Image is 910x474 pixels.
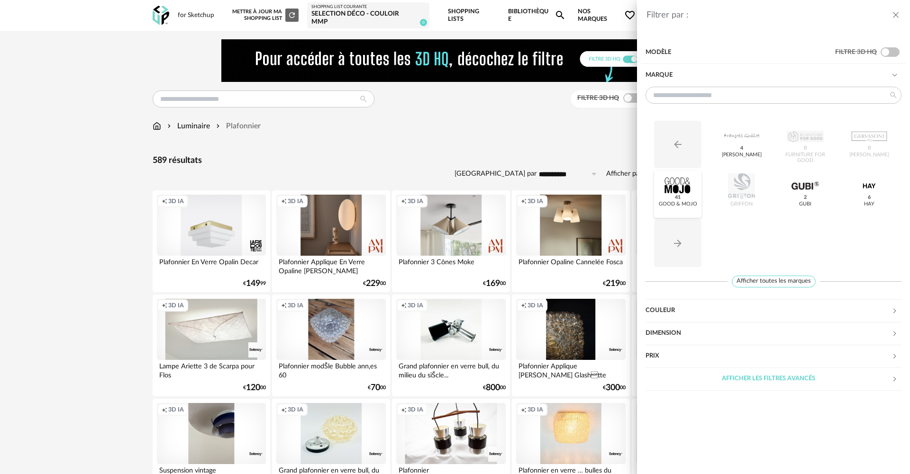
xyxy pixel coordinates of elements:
div: Marque [646,87,901,300]
div: Modèle [646,41,835,64]
div: Good & Mojo [659,201,697,207]
div: Afficher les filtres avancés [646,367,892,390]
div: Couleur [646,300,901,322]
div: Dimension [646,322,892,345]
div: HAY [864,201,874,207]
span: 2 [802,194,809,202]
button: Arrow Left icon [654,121,701,168]
span: 6 [866,194,872,202]
div: Prix [646,345,901,368]
button: close drawer [891,9,901,22]
span: 41 [673,194,682,202]
span: Arrow Left icon [672,141,683,147]
div: [PERSON_NAME] [722,152,762,158]
div: Marque [646,64,901,87]
span: 4 [738,144,745,152]
span: Filtre 3D HQ [835,49,877,55]
span: Afficher toutes les marques [732,276,816,287]
div: Marque [646,64,892,87]
div: Gubi [799,201,811,207]
span: Arrow Right icon [672,240,683,246]
div: Dimension [646,322,901,345]
button: Arrow Right icon [654,220,701,267]
div: Afficher les filtres avancés [646,368,901,391]
div: Couleur [646,299,892,322]
div: Prix [646,345,892,367]
div: Filtrer par : [646,10,891,21]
